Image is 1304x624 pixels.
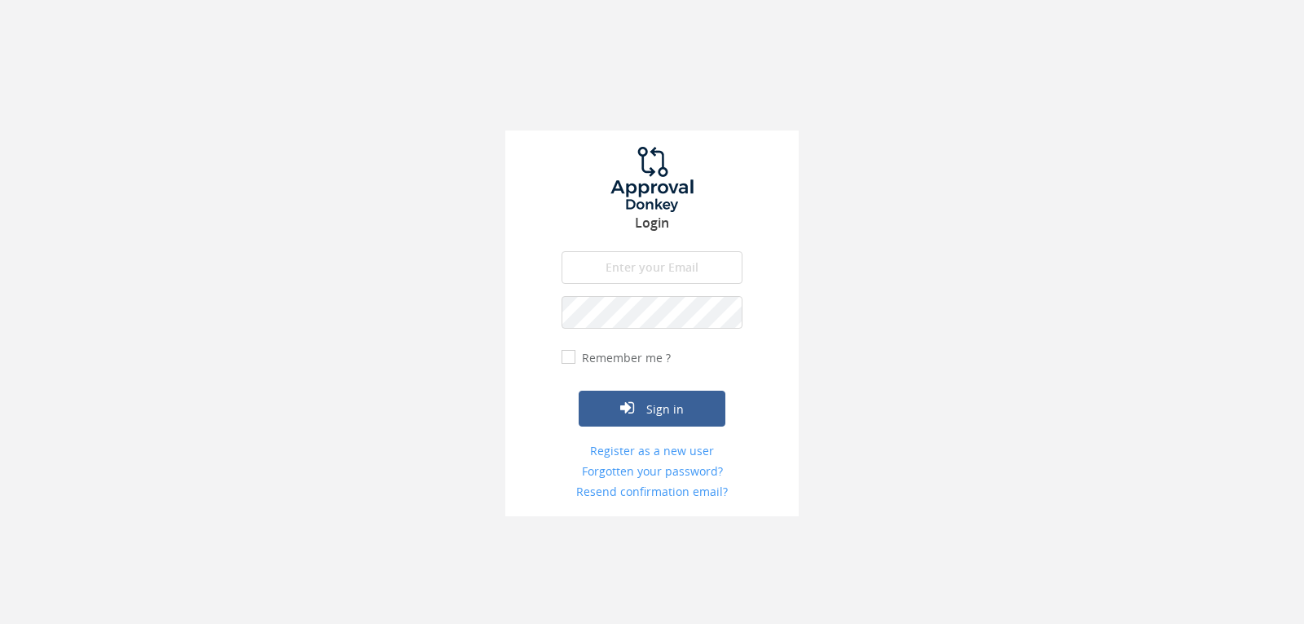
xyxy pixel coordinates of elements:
img: logo.png [591,147,713,212]
button: Sign in [579,391,725,427]
a: Forgotten your password? [562,463,742,480]
label: Remember me ? [578,350,671,366]
a: Resend confirmation email? [562,484,742,500]
input: Enter your Email [562,251,742,284]
a: Register as a new user [562,443,742,459]
h3: Login [505,216,799,231]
